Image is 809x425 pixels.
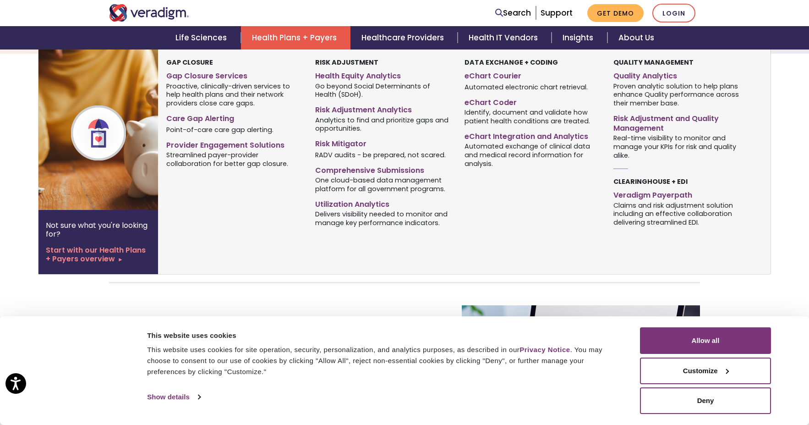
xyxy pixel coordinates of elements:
[613,81,749,108] span: Proven analytic solution to help plans enhance Quality performance across their member base.
[164,26,241,50] a: Life Sciences
[315,175,450,193] span: One cloud-based data management platform for all government programs.
[465,142,600,168] span: Automated exchange of clinical data and medical record information for analysis.
[633,359,798,414] iframe: Drift Chat Widget
[166,110,301,124] a: Care Gap Alerting
[541,7,573,18] a: Support
[46,246,151,263] a: Start with our Health Plans + Payers overview
[241,26,350,50] a: Health Plans + Payers
[166,68,301,81] a: Gap Closure Services
[166,150,301,168] span: Streamlined payer-provider collaboration for better gap closure.
[315,196,450,210] a: Utilization Analytics
[552,26,607,50] a: Insights
[166,58,213,67] strong: Gap Closure
[613,133,749,160] span: Real-time visibility to monitor and manage your KPIs for risk and quality alike.
[465,58,558,67] strong: Data Exchange + Coding
[613,68,749,81] a: Quality Analytics
[607,26,665,50] a: About Us
[613,200,749,227] span: Claims and risk adjustment solution including an effective collaboration delivering streamlined EDI.
[166,137,301,150] a: Provider Engagement Solutions
[613,177,688,186] strong: Clearinghouse + EDI
[350,26,458,50] a: Healthcare Providers
[465,128,600,142] a: eChart Integration and Analytics
[315,58,378,67] strong: Risk Adjustment
[315,102,450,115] a: Risk Adjustment Analytics
[465,94,600,108] a: eChart Coder
[587,4,644,22] a: Get Demo
[652,4,695,22] a: Login
[640,327,771,354] button: Allow all
[109,4,189,22] img: Veradigm logo
[166,81,301,108] span: Proactive, clinically-driven services to help health plans and their network providers close care...
[147,390,200,404] a: Show details
[315,115,450,133] span: Analytics to find and prioritize gaps and opportunities.
[519,346,570,353] a: Privacy Notice
[315,68,450,81] a: Health Equity Analytics
[613,58,694,67] strong: Quality Management
[495,7,531,19] a: Search
[166,125,273,134] span: Point-of-care care gap alerting.
[315,81,450,99] span: Go beyond Social Determinants of Health (SDoH).
[46,221,151,238] p: Not sure what you're looking for?
[458,26,552,50] a: Health IT Vendors
[147,330,619,341] div: This website uses cookies
[613,187,749,200] a: Veradigm Payerpath
[613,110,749,133] a: Risk Adjustment and Quality Management
[640,358,771,384] button: Customize
[315,162,450,176] a: Comprehensive Submissions
[465,68,600,81] a: eChart Courier
[465,108,600,126] span: Identify, document and validate how patient health conditions are treated.
[315,150,446,159] span: RADV audits - be prepared, not scared.
[315,209,450,227] span: Delivers visibility needed to monitor and manage key performance indicators.
[465,83,588,92] span: Automated electronic chart retrieval.
[38,50,186,210] img: Health Plan Payers
[147,344,619,377] div: This website uses cookies for site operation, security, personalization, and analytics purposes, ...
[315,136,450,149] a: Risk Mitigator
